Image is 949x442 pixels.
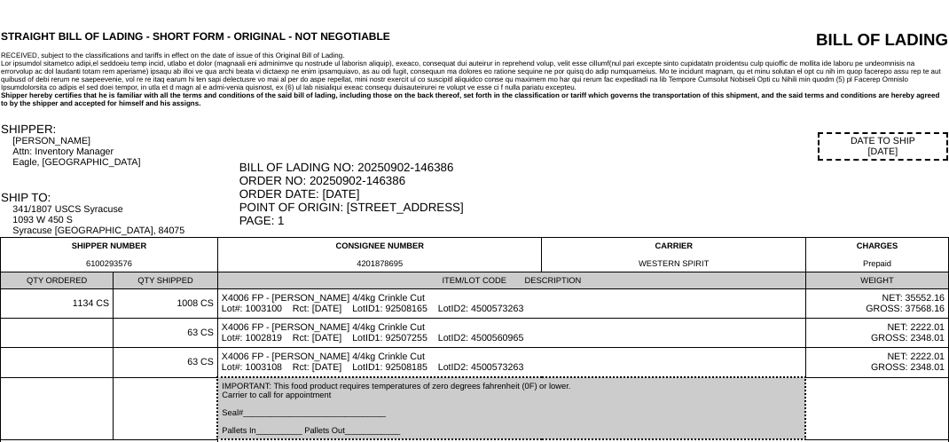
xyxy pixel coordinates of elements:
[805,289,948,319] td: NET: 35552.16 GROSS: 37568.16
[217,238,542,272] td: CONSIGNEE NUMBER
[114,289,218,319] td: 1008 CS
[545,259,802,268] div: WESTERN SPIRIT
[114,272,218,289] td: QTY SHIPPED
[1,238,218,272] td: SHIPPER NUMBER
[114,319,218,348] td: 63 CS
[4,259,214,268] div: 6100293576
[217,289,805,319] td: X4006 FP - [PERSON_NAME] 4/4kg Crinkle Cut Lot#: 1003100 Rct: [DATE] LotID1: 92508165 LotID2: 450...
[810,259,945,268] div: Prepaid
[239,161,948,227] div: BILL OF LADING NO: 20250902-146386 ORDER NO: 20250902-146386 ORDER DATE: [DATE] POINT OF ORIGIN: ...
[805,272,948,289] td: WEIGHT
[1,122,238,136] div: SHIPPER:
[114,348,218,378] td: 63 CS
[217,377,805,439] td: IMPORTANT: This food product requires temperatures of zero degrees fahrenheit (0F) or lower. Carr...
[686,30,948,50] div: BILL OF LADING
[222,259,538,268] div: 4201878695
[1,272,114,289] td: QTY ORDERED
[217,319,805,348] td: X4006 FP - [PERSON_NAME] 4/4kg Crinkle Cut Lot#: 1002819 Rct: [DATE] LotID1: 92507255 LotID2: 450...
[805,348,948,378] td: NET: 2222.01 GROSS: 2348.01
[818,132,948,161] div: DATE TO SHIP [DATE]
[12,204,237,236] div: 341/1807 USCS Syracuse 1093 W 450 S Syracuse [GEOGRAPHIC_DATA], 84075
[805,319,948,348] td: NET: 2222.01 GROSS: 2348.01
[217,348,805,378] td: X4006 FP - [PERSON_NAME] 4/4kg Crinkle Cut Lot#: 1003108 Rct: [DATE] LotID1: 92508185 LotID2: 450...
[805,238,948,272] td: CHARGES
[217,272,805,289] td: ITEM/LOT CODE DESCRIPTION
[1,289,114,319] td: 1134 CS
[1,91,948,107] div: Shipper hereby certifies that he is familiar with all the terms and conditions of the said bill o...
[12,136,237,168] div: [PERSON_NAME] Attn: Inventory Manager Eagle, [GEOGRAPHIC_DATA]
[542,238,806,272] td: CARRIER
[1,191,238,204] div: SHIP TO:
